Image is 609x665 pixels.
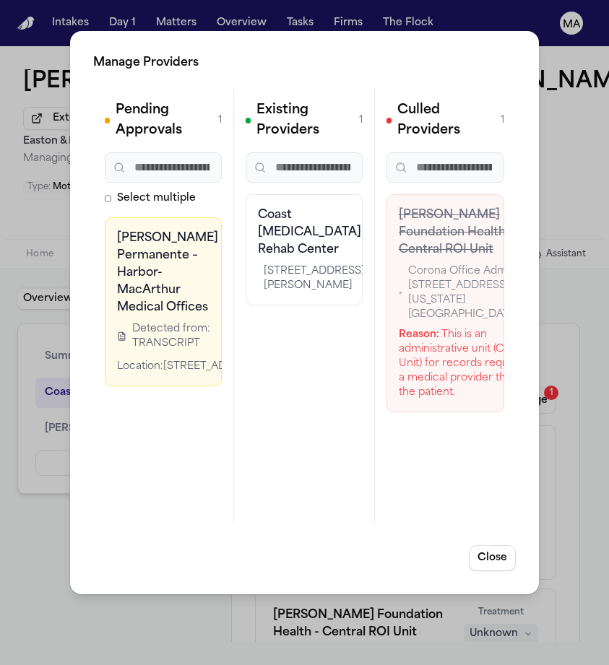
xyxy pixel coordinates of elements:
h2: Culled Providers [398,100,501,141]
h3: [PERSON_NAME] Foundation Health - Central ROI Unit [399,207,555,258]
button: Close [469,545,516,571]
input: Select multiple [105,196,111,202]
h3: Coast [MEDICAL_DATA] Rehab Center [258,207,350,258]
span: Select multiple [117,191,196,206]
h3: [PERSON_NAME] Permanente – Harbor-MacArthur Medical Offices [117,230,218,316]
h2: Existing Providers [256,100,359,141]
span: 1 [501,113,504,128]
span: Detected from: TRANSCRIPT [133,322,276,351]
span: 1 [359,113,363,128]
div: This is an administrative unit (Central ROI Unit) for records requests, not a medical provider th... [399,328,555,400]
span: Corona Office Admin Bldg, [STREET_ADDRESS][US_STATE] [GEOGRAPHIC_DATA]-3378 [408,264,555,322]
h2: Manage Providers [93,54,516,71]
span: 1 [218,113,222,128]
h2: Pending Approvals [116,100,218,141]
span: [STREET_ADDRESS][PERSON_NAME] [264,264,365,293]
div: Location: [STREET_ADDRESS] [117,360,275,374]
strong: Reason: [399,329,439,340]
